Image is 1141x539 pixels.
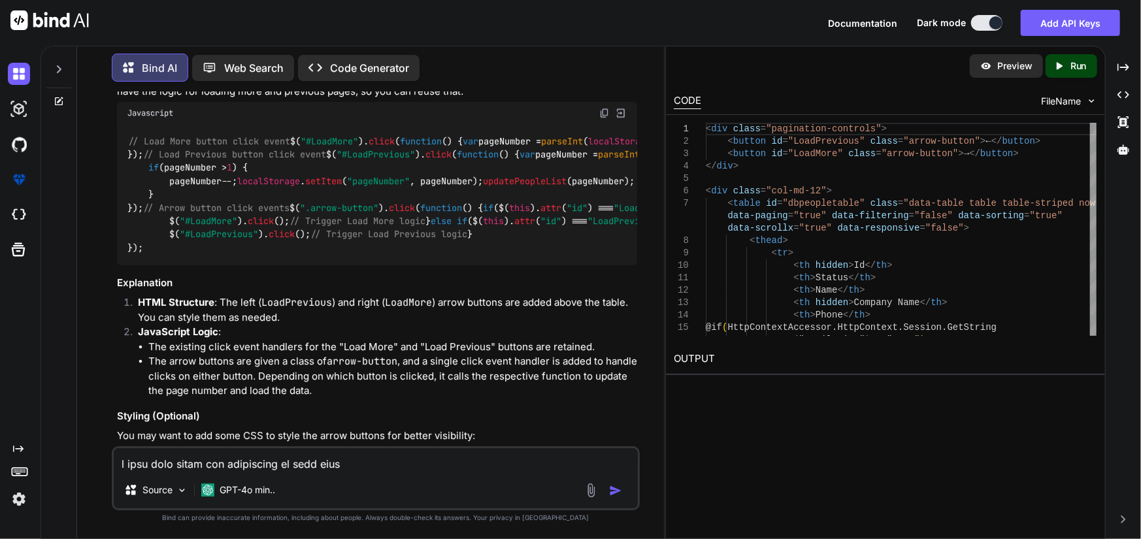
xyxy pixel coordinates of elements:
[799,297,810,308] span: th
[143,202,289,214] span: // Arrow button click events
[674,309,689,321] div: 14
[176,485,188,496] img: Pick Models
[788,148,843,159] span: "LoadMore"
[722,322,727,333] span: (
[920,335,925,345] span: )
[728,136,733,146] span: <
[733,198,761,208] span: table
[463,135,478,147] span: var
[728,223,794,233] span: data-scrollx
[117,429,637,444] p: You may want to add some CSS to style the arrow buttons for better visibility:
[761,123,766,134] span: =
[783,235,788,246] span: >
[1014,148,1019,159] span: >
[767,198,778,208] span: id
[337,148,415,160] span: "#LoadPrevious"
[1030,210,1063,221] span: "true"
[400,135,442,147] span: function
[509,202,530,214] span: this
[599,108,610,118] img: copy
[483,175,567,187] span: updatePeopleList
[865,310,870,320] span: >
[788,248,793,258] span: >
[614,202,666,214] span: "LoadMore"
[733,136,766,146] span: button
[733,186,761,196] span: class
[142,483,173,497] p: Source
[128,135,290,147] span: // Load More button click event
[860,272,871,283] span: th
[237,175,300,187] span: localStorage
[799,310,810,320] span: th
[810,272,816,283] span: >
[728,148,733,159] span: <
[898,136,903,146] span: =
[1041,95,1081,108] span: FileName
[112,513,640,523] p: Bind can provide inaccurate information, including about people. Always double-check its answers....
[138,325,637,340] p: :
[180,229,258,240] span: "#LoadPrevious"
[674,272,689,284] div: 11
[327,355,397,368] code: arrow-button
[1002,136,1035,146] span: button
[980,136,985,146] span: >
[227,162,232,174] span: 1
[865,260,876,270] span: </
[882,123,887,134] span: >
[457,148,499,160] span: function
[870,272,876,283] span: >
[728,198,733,208] span: <
[794,297,799,308] span: <
[915,210,953,221] span: "false"
[854,310,865,320] span: th
[783,136,788,146] span: =
[385,296,432,309] code: LoadMore
[733,161,738,171] span: >
[148,340,637,355] li: The existing click event handlers for the "Load More" and "Load Previous" buttons are retained.
[783,148,788,159] span: =
[674,135,689,148] div: 2
[1035,136,1040,146] span: >
[712,123,728,134] span: div
[942,297,948,308] span: >
[425,148,452,160] span: click
[772,136,783,146] span: id
[980,60,992,72] img: preview
[772,248,777,258] span: <
[816,310,843,320] span: Phone
[10,10,89,30] img: Bind AI
[706,322,722,333] span: @if
[540,202,561,214] span: attr
[828,18,897,29] span: Documentation
[788,210,793,221] span: =
[8,133,30,155] img: githubDark
[794,260,799,270] span: <
[898,198,903,208] span: =
[587,215,661,227] span: "LoadPrevious"
[986,136,991,146] span: ←
[920,297,931,308] span: </
[674,247,689,259] div: 9
[794,210,827,221] span: "true"
[1025,210,1030,221] span: =
[584,483,599,498] img: attachment
[269,229,295,240] span: click
[904,198,1118,208] span: "data-table table table-striped nowrap"
[310,229,467,240] span: // Trigger Load Previous logic
[615,107,627,119] img: Open in Browser
[794,223,799,233] span: =
[148,162,159,174] span: if
[799,223,832,233] span: "true"
[8,169,30,191] img: premium
[964,148,969,159] span: →
[799,285,810,295] span: th
[917,16,966,29] span: Dark mode
[224,60,284,76] p: Web Search
[330,60,409,76] p: Code Generator
[849,297,854,308] span: >
[457,215,467,227] span: if
[920,223,925,233] span: =
[180,215,237,227] span: "#LoadMore"
[674,321,689,334] div: 15
[609,484,622,497] img: icon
